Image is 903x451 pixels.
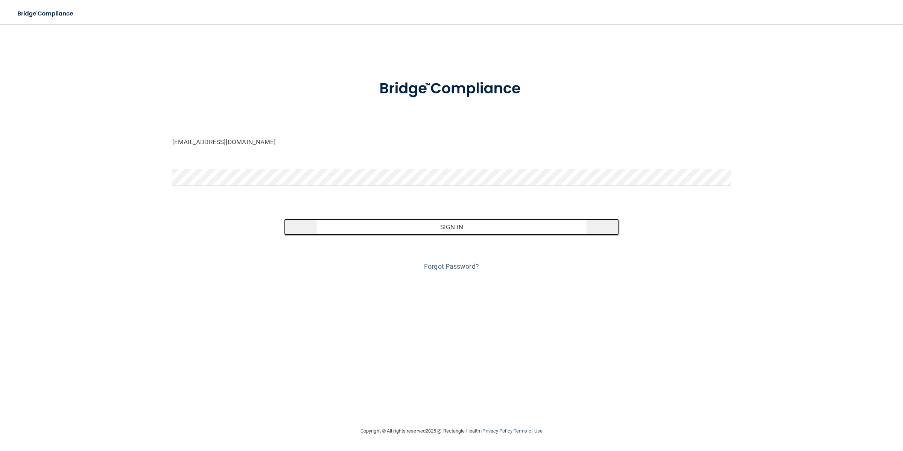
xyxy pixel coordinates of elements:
[11,6,81,21] img: bridge_compliance_login_screen.278c3ca4.svg
[172,133,731,150] input: Email
[364,69,539,108] img: bridge_compliance_login_screen.278c3ca4.svg
[284,219,619,235] button: Sign In
[482,428,512,434] a: Privacy Policy
[514,428,543,434] a: Terms of Use
[424,262,479,270] a: Forgot Password?
[314,419,589,443] div: Copyright © All rights reserved 2025 @ Rectangle Health | |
